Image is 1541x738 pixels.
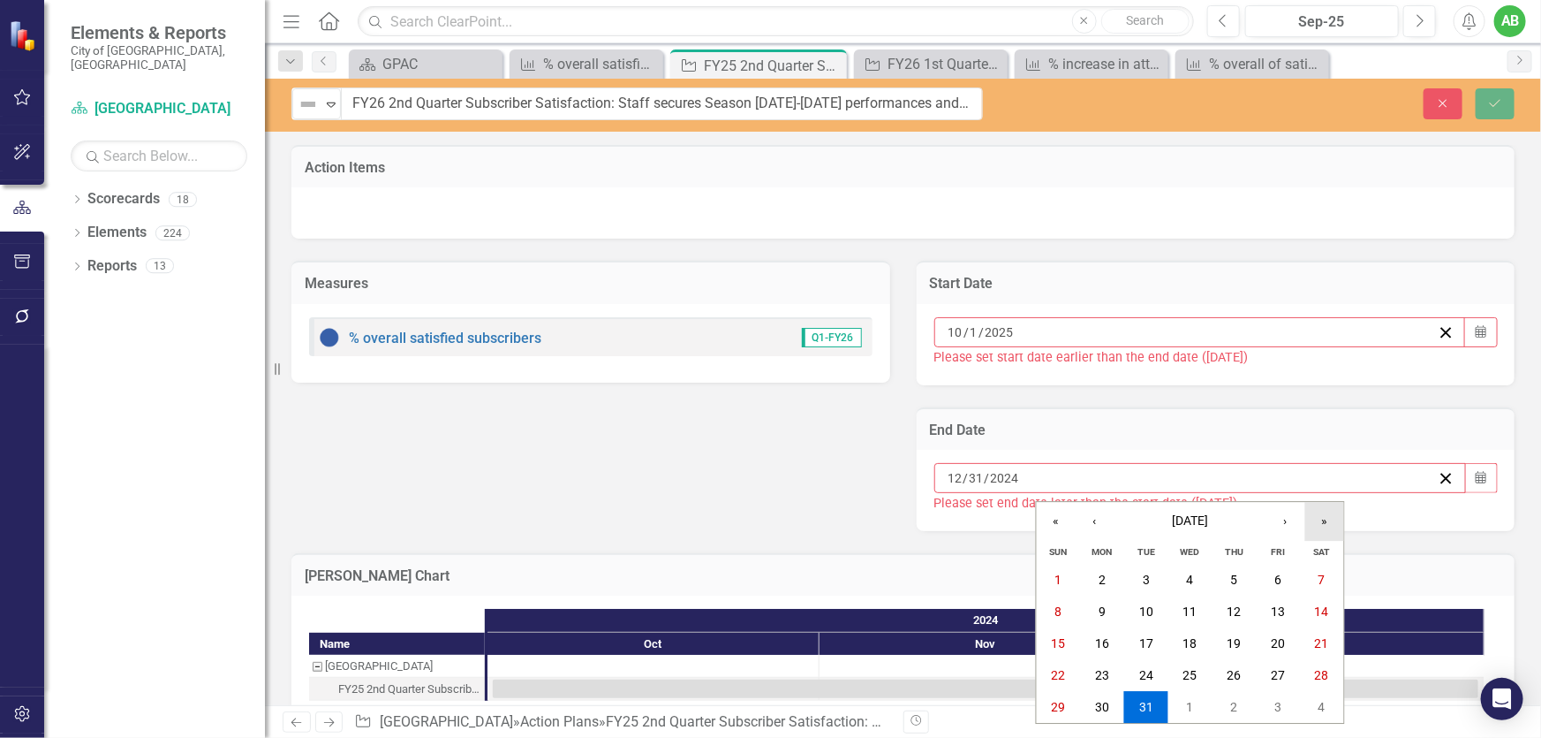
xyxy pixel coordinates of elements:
[349,330,541,346] a: % overall satisfied subscribers
[1251,11,1394,33] div: Sep-25
[1300,660,1344,692] button: December 28, 2024
[1212,565,1257,597] button: December 5, 2024
[969,469,985,487] input: dd
[1168,597,1212,628] button: December 11, 2024
[1256,597,1300,628] button: December 13, 2024
[1494,5,1526,37] div: AB
[341,87,983,120] input: This field is required
[1271,669,1285,683] abbr: December 27, 2024
[1037,597,1081,628] button: December 8, 2024
[1315,605,1329,620] abbr: December 14, 2024
[1055,605,1062,620] abbr: December 8, 2024
[1037,692,1081,724] button: December 29, 2024
[1227,605,1241,620] abbr: December 12, 2024
[1139,701,1153,715] abbr: December 31, 2024
[380,713,513,730] a: [GEOGRAPHIC_DATA]
[1019,53,1164,75] a: % increase in attendance for educational programs
[1168,565,1212,597] button: December 4, 2024
[888,53,1003,75] div: FY26 1st Quarter Subscriber Satisfaction: Staff begins to survey subscribers and test programs to...
[358,6,1193,37] input: Search ClearPoint...
[985,470,990,486] span: /
[71,22,247,43] span: Elements & Reports
[1212,692,1257,724] button: January 2, 2025
[1095,701,1109,715] abbr: December 30, 2024
[309,655,485,678] div: Task: Germantown Performing Arts Center Start date: 2024-10-01 End date: 2024-10-02
[1037,660,1081,692] button: December 22, 2024
[309,678,485,701] div: Task: Start date: 2024-10-01 End date: 2024-12-31
[1037,502,1076,541] button: «
[354,712,889,733] div: » »
[1274,574,1281,588] abbr: December 6, 2024
[1209,53,1325,75] div: % overall of satisfied patrons
[520,713,599,730] a: Action Plans
[493,680,1478,698] div: Task: Start date: 2024-10-01 End date: 2024-12-31
[990,469,1020,487] input: yyyy
[1139,669,1153,683] abbr: December 24, 2024
[930,276,1502,292] h3: Start Date
[1126,13,1164,27] span: Search
[487,633,820,656] div: Oct
[353,53,498,75] a: GPAC
[1256,692,1300,724] button: January 3, 2025
[1300,597,1344,628] button: December 14, 2024
[1187,701,1194,715] abbr: January 1, 2025
[1212,597,1257,628] button: December 12, 2024
[1230,701,1237,715] abbr: January 2, 2025
[1168,660,1212,692] button: December 25, 2024
[1313,547,1330,559] abbr: Saturday
[1037,628,1081,660] button: December 15, 2024
[1271,637,1285,651] abbr: December 20, 2024
[704,55,842,77] div: FY25 2nd Quarter Subscriber Satisfaction: Staff secures Season [DATE]-[DATE] performances and pre...
[1266,502,1305,541] button: ›
[948,469,963,487] input: mm
[1052,637,1066,651] abbr: December 15, 2024
[1271,605,1285,620] abbr: December 13, 2024
[1183,637,1197,651] abbr: December 18, 2024
[305,568,1501,584] h3: [PERSON_NAME] Chart
[71,141,247,171] input: Search Below...
[1256,565,1300,597] button: December 6, 2024
[1124,628,1168,660] button: December 17, 2024
[338,678,480,701] div: FY25 2nd Quarter Subscriber Satisfaction: Staff secures Season [DATE]-[DATE] performances and pre...
[487,609,1484,632] div: 2024
[309,655,485,678] div: Germantown Performing Arts Center
[1124,597,1168,628] button: December 10, 2024
[1180,53,1325,75] a: % overall of satisfied patrons
[1099,605,1106,620] abbr: December 9, 2024
[1080,692,1124,724] button: December 30, 2024
[1076,502,1114,541] button: ‹
[1481,678,1523,720] div: Open Intercom Messenger
[1318,701,1326,715] abbr: January 4, 2025
[1227,637,1241,651] abbr: December 19, 2024
[1183,605,1197,620] abbr: December 11, 2024
[9,20,40,51] img: ClearPoint Strategy
[802,328,862,347] span: Q1-FY26
[1080,597,1124,628] button: December 9, 2024
[87,189,160,209] a: Scorecards
[1139,637,1153,651] abbr: December 17, 2024
[1212,628,1257,660] button: December 19, 2024
[1227,669,1241,683] abbr: December 26, 2024
[934,347,1498,368] div: Please set start date earlier than the end date ([DATE])
[543,53,659,75] div: % overall satisfied subscribers
[169,192,197,207] div: 18
[1187,574,1194,588] abbr: December 4, 2024
[87,256,137,277] a: Reports
[1137,547,1155,559] abbr: Tuesday
[1052,701,1066,715] abbr: December 29, 2024
[1124,660,1168,692] button: December 24, 2024
[1318,574,1326,588] abbr: December 7, 2024
[1143,574,1150,588] abbr: December 3, 2024
[1230,574,1237,588] abbr: December 5, 2024
[1124,565,1168,597] button: December 3, 2024
[1095,637,1109,651] abbr: December 16, 2024
[1271,547,1285,559] abbr: Friday
[1095,669,1109,683] abbr: December 23, 2024
[319,327,340,348] img: No Information
[964,324,970,340] span: /
[1183,669,1197,683] abbr: December 25, 2024
[1080,565,1124,597] button: December 2, 2024
[298,94,319,115] img: Not Defined
[1050,547,1068,559] abbr: Sunday
[1080,628,1124,660] button: December 16, 2024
